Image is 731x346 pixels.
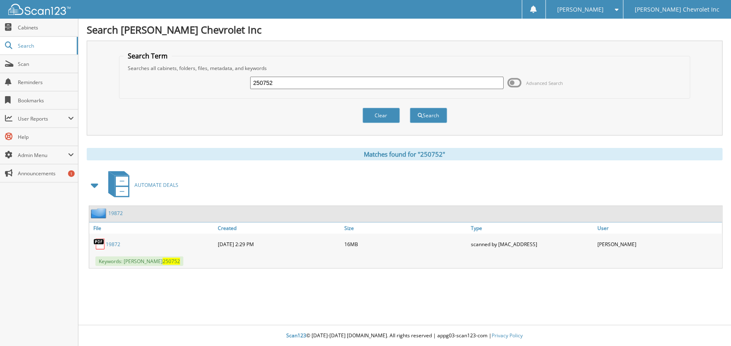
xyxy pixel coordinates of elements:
div: 16MB [342,236,469,252]
span: User Reports [18,115,68,122]
span: Reminders [18,79,74,86]
div: Matches found for "250752" [87,148,723,160]
div: [PERSON_NAME] [596,236,722,252]
h1: Search [PERSON_NAME] Chevrolet Inc [87,23,723,36]
a: Created [216,223,342,234]
legend: Search Term [124,51,172,60]
div: 1 [68,170,75,177]
img: scan123-logo-white.svg [8,4,71,15]
div: [DATE] 2:29 PM [216,236,342,252]
span: Help [18,133,74,140]
span: [PERSON_NAME] Chevrolet Inc [635,7,719,12]
iframe: Chat Widget [690,306,731,346]
span: Bookmarks [18,97,74,104]
div: scanned by [MAC_ADDRESS] [469,236,596,252]
a: Privacy Policy [492,332,523,339]
a: 19872 [106,241,120,248]
button: Clear [363,108,400,123]
a: Size [342,223,469,234]
span: Admin Menu [18,152,68,159]
a: File [89,223,216,234]
button: Search [410,108,447,123]
div: Searches all cabinets, folders, files, metadata, and keywords [124,65,686,72]
span: 250752 [163,258,180,265]
a: 19872 [108,210,123,217]
div: © [DATE]-[DATE] [DOMAIN_NAME]. All rights reserved | appg03-scan123-com | [78,326,731,346]
span: Cabinets [18,24,74,31]
a: AUTOMATE DEALS [103,169,178,201]
span: Advanced Search [526,80,563,86]
span: Scan123 [287,332,307,339]
span: Keywords: [PERSON_NAME] [95,256,183,266]
a: Type [469,223,596,234]
span: Scan [18,60,74,68]
img: folder2.png [91,208,108,218]
span: AUTOMATE DEALS [134,181,178,189]
a: User [596,223,722,234]
img: PDF.png [93,238,106,250]
span: [PERSON_NAME] [557,7,604,12]
span: Search [18,42,73,49]
span: Announcements [18,170,74,177]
